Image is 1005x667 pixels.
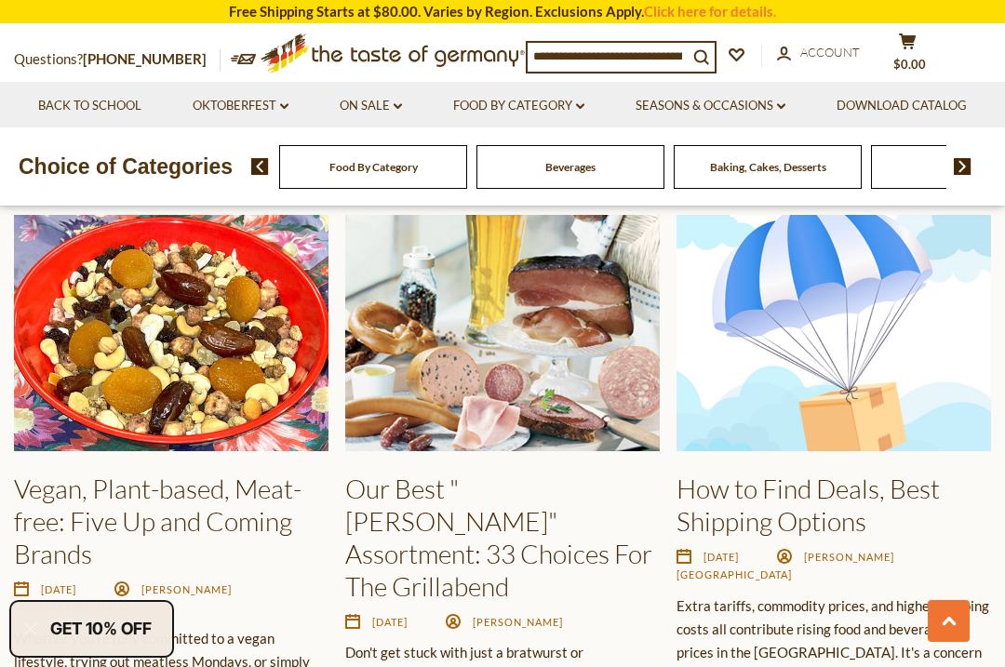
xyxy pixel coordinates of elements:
[677,215,991,451] img: How to Find Deals, Best Shipping Options
[193,96,288,116] a: Oktoberfest
[473,616,563,628] span: [PERSON_NAME]
[703,551,739,563] time: [DATE]
[777,43,860,63] a: Account
[83,50,207,67] a: [PHONE_NUMBER]
[345,215,660,451] img: Our Best "Wurst" Assortment: 33 Choices For The Grillabend
[545,160,596,174] a: Beverages
[879,33,935,79] button: $0.00
[251,158,269,175] img: previous arrow
[41,583,76,595] time: [DATE]
[38,96,141,116] a: Back to School
[329,160,418,174] a: Food By Category
[345,473,652,602] a: Our Best "[PERSON_NAME]" Assortment: 33 Choices For The Grillabend
[372,616,408,628] time: [DATE]
[636,96,785,116] a: Seasons & Occasions
[14,473,301,569] a: Vegan, Plant-based, Meat-free: Five Up and Coming Brands
[340,96,402,116] a: On Sale
[800,45,860,60] span: Account
[677,473,940,537] a: How to Find Deals, Best Shipping Options
[954,158,971,175] img: next arrow
[14,215,328,451] img: Vegan, Plant-based, Meat-free: Five Up and Coming Brands
[893,57,926,72] span: $0.00
[644,3,776,20] a: Click here for details.
[710,160,826,174] a: Baking, Cakes, Desserts
[837,96,967,116] a: Download Catalog
[14,47,221,72] p: Questions?
[453,96,584,116] a: Food By Category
